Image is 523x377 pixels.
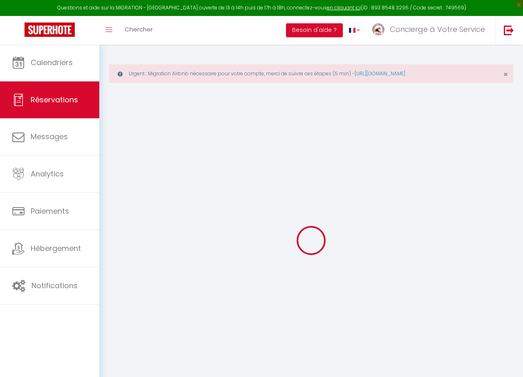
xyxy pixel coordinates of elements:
[31,169,64,179] span: Analytics
[31,131,68,142] span: Messages
[366,16,495,45] a: ... Concierge à Votre Service
[31,206,69,216] span: Paiements
[118,16,159,45] a: Chercher
[31,243,81,253] span: Hébergement
[31,280,78,291] span: Notifications
[31,95,78,105] span: Réservations
[125,25,153,34] span: Chercher
[327,4,361,11] a: en cliquant ici
[109,64,513,83] div: Urgent : Migration Airbnb nécessaire pour votre compte, merci de suivre ces étapes (5 min) -
[286,23,343,37] button: Besoin d'aide ?
[31,57,73,68] span: Calendriers
[25,23,75,37] img: Super Booking
[355,70,405,77] a: [URL][DOMAIN_NAME]
[372,23,384,36] img: ...
[390,24,485,34] span: Concierge à Votre Service
[504,25,514,35] img: logout
[503,69,508,79] span: ×
[503,71,508,78] button: Close
[7,3,31,28] button: Open LiveChat chat widget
